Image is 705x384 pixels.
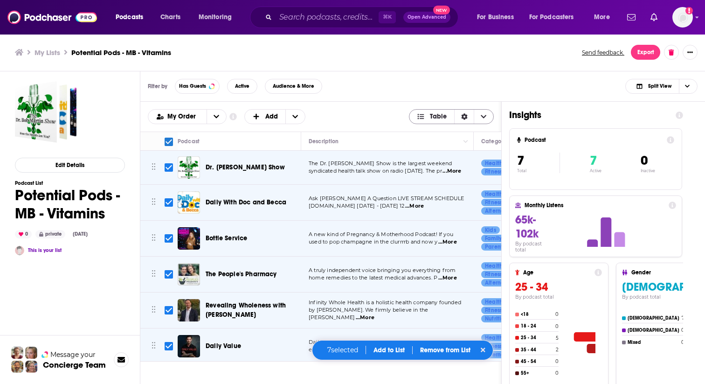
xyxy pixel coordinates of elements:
button: Show More Button [683,45,698,60]
button: Move [151,231,157,245]
button: Audience & More [265,79,322,94]
h4: 0 [681,327,684,333]
span: Dr. [PERSON_NAME] Show [206,163,285,171]
a: Revealing Wholeness with [PERSON_NAME] [206,301,298,320]
a: Dr. [PERSON_NAME] Show [206,163,285,172]
img: Reni Gertner [15,246,24,255]
span: The Dr. [PERSON_NAME] Show is the largest weekend [309,160,452,167]
span: More [594,11,610,24]
span: Toggle select row [165,234,173,243]
button: open menu [109,10,155,25]
img: User Profile [672,7,693,28]
a: My Lists [35,48,60,57]
a: Parenting [481,243,515,251]
span: Open Advanced [408,15,446,20]
span: New [433,6,450,14]
button: open menu [587,10,622,25]
span: ...More [438,238,457,246]
a: Alternative Health [481,279,537,286]
img: Daily With Doc and Becca [178,191,200,214]
span: A truly independent voice bringing you everything from [309,267,456,273]
span: Audience & More [273,84,314,89]
span: Charts [160,11,180,24]
img: Bottle Service [178,227,200,250]
span: Toggle select row [165,306,173,314]
div: [DATE] [69,230,91,238]
a: Health [481,334,506,342]
img: Podchaser - Follow, Share and Rate Podcasts [7,8,97,26]
p: Active [590,168,601,173]
a: Potential Pods - MB - Vitamins [15,81,76,143]
div: Sort Direction [454,110,474,124]
button: open menu [148,113,207,120]
h4: 55+ [521,370,553,376]
span: A new kind of Pregnancy & Motherhood Podcast! If you [309,231,453,237]
img: Barbara Profile [25,361,37,373]
button: Show profile menu [672,7,693,28]
span: 0 [641,153,648,168]
span: Daily With Doc and Becca [206,198,286,206]
h3: Podcast List [15,180,125,186]
a: Show additional information [229,112,237,121]
span: Has Guests [179,84,206,89]
span: Daily Value [206,342,241,350]
span: 7 [590,153,597,168]
h3: Potential Pods - MB - Vitamins [71,48,171,57]
span: The People's Pharmacy [206,270,277,278]
span: ...More [438,274,457,282]
span: Podcasts [116,11,143,24]
span: Toggle select row [165,163,173,172]
span: Split View [648,84,671,89]
span: 65k-102k [515,213,539,241]
a: The People's Pharmacy [178,263,200,286]
a: Health [481,298,506,306]
h1: Potential Pods - MB - Vitamins [15,186,125,223]
h4: 7 [682,315,684,321]
span: Bottle Service [206,234,247,242]
span: My Order [167,113,199,120]
h4: By podcast total [515,294,602,300]
a: Daily With Doc and Becca [206,198,286,207]
img: Revealing Wholeness with Dr.Troy [178,299,200,321]
button: Move [151,303,157,317]
span: For Podcasters [529,11,574,24]
span: [DOMAIN_NAME] [DATE] - [DATE] 12 [309,202,404,209]
button: open menu [523,10,587,25]
button: open menu [192,10,244,25]
span: by [PERSON_NAME]. We firmly believe in the [PERSON_NAME] [309,307,428,321]
a: Fitness [481,307,506,314]
h4: 25 - 34 [521,335,554,341]
span: Revealing Wholeness with [PERSON_NAME] [206,301,286,319]
div: Podcast [178,136,200,147]
h4: [DEMOGRAPHIC_DATA] [628,328,679,333]
button: Export [631,45,660,60]
a: Nutrition [481,315,511,322]
a: Show notifications dropdown [623,9,639,25]
h4: By podcast total [515,241,553,253]
h4: Monthly Listens [525,202,664,209]
span: 7 [517,153,524,168]
a: Fitness [481,342,506,350]
h2: Choose View [409,109,494,124]
span: Toggle select row [165,198,173,207]
a: The People's Pharmacy [206,270,277,279]
h4: 0 [681,339,684,345]
img: Jon Profile [11,361,23,373]
input: Search podcasts, credits, & more... [276,10,379,25]
button: Open AdvancedNew [403,12,450,23]
button: Column Actions [460,136,471,147]
h4: 0 [555,358,559,364]
span: Active [235,84,249,89]
button: Active [227,79,257,94]
h1: Insights [509,109,668,121]
span: ⌘ K [379,11,396,23]
h2: Choose List sort [148,109,227,124]
h4: 18 - 24 [521,323,553,329]
span: Table [430,113,447,120]
span: Daily Value is a podcast that takes a deep dive into [309,339,439,345]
